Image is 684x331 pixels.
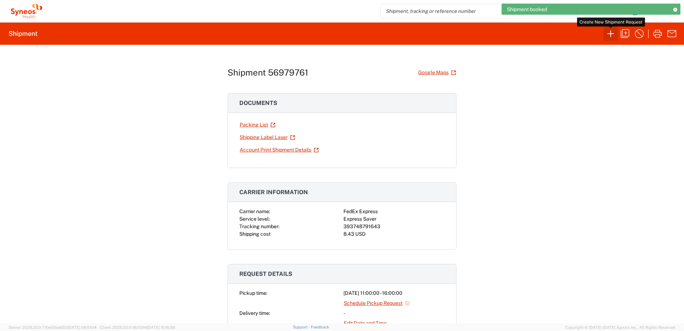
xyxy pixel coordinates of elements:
[311,325,329,329] a: Feedback
[9,29,38,38] h2: Shipment
[343,223,445,230] div: 393748791643
[343,215,445,223] div: Express Saver
[507,6,547,13] span: Shipment booked
[239,290,267,296] span: Pickup time:
[239,144,319,156] a: Account Print Shipment Details
[343,230,445,238] div: 8.43 USD
[68,325,97,330] span: [DATE] 09:51:04
[228,67,308,78] h1: Shipment 56979761
[343,208,445,215] div: FedEx Express
[239,224,279,229] span: Tracking number:
[239,189,308,196] span: Carrier information
[239,216,270,222] span: Service level:
[239,208,270,214] span: Carrier name:
[239,131,295,144] a: Shipping Label Laser
[343,317,387,330] a: Edit Date and Time
[239,270,292,277] span: Request details
[239,310,270,316] span: Delivery time:
[418,66,456,79] a: Google Maps
[293,325,311,329] a: Support
[239,231,270,237] span: Shipping cost
[381,4,566,18] input: Shipment, tracking or reference number
[343,310,445,317] div: -
[565,324,675,331] span: Copyright © [DATE]-[DATE] Agistix Inc., All Rights Reserved
[343,297,410,310] a: Schedule Pickup Request
[9,325,97,330] span: Server: 2025.20.0-710e05ee653
[147,325,175,330] span: [DATE] 10:16:38
[343,289,445,297] div: [DATE] 11:00:00 - 16:00:00
[100,325,175,330] span: Client: 2025.20.0-8b113f4
[239,119,276,131] a: Packing List
[239,100,277,106] span: Documents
